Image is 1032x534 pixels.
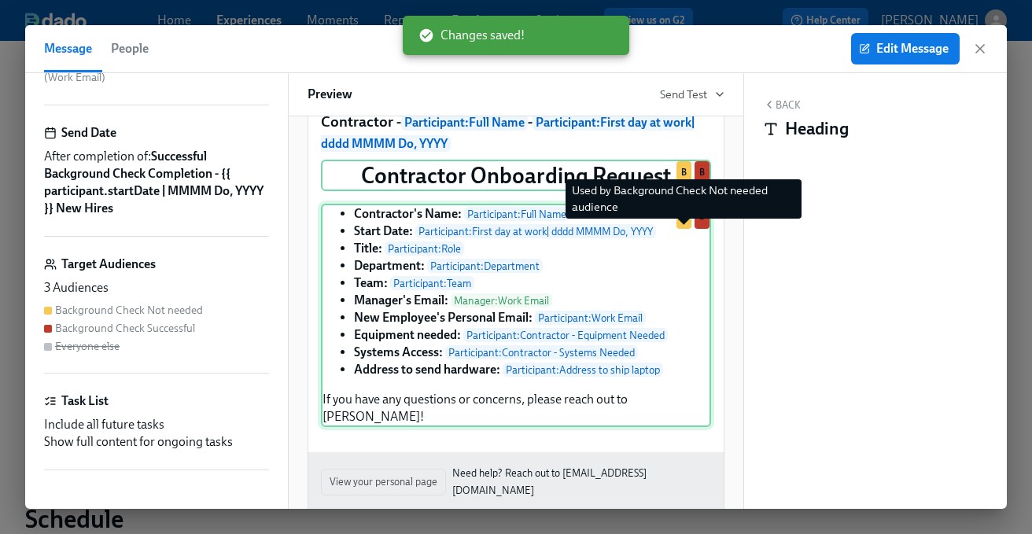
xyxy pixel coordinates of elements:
h6: Target Audiences [61,256,156,273]
strong: Successful Background Check Completion - ​{​{ participant.startDate | MMMM Do, YYYY }} New Hires [44,149,264,215]
div: Background Check Not needed [55,303,203,318]
button: View your personal page [321,469,446,495]
div: Used by Background Check Successful audience [695,161,709,185]
div: Used by Background Check Successful audience [695,205,709,229]
span: Changes saved! [418,27,525,44]
span: Participant : First day at work | dddd MMMM Do, YYYY [321,114,695,152]
span: Message [44,38,92,60]
div: Contractor's Name: Participant:Full Name Start Date: Participant:First day at work| dddd MMMM Do,... [321,204,711,427]
button: Send Test [660,87,724,102]
span: Edit Message [862,41,949,57]
div: Everyone else [55,339,120,354]
span: After completion of: [44,148,269,217]
p: Contractor - - [321,112,711,153]
h6: Send Date [61,124,116,142]
h4: Heading [785,117,849,141]
div: Contractor Onboarding RequestBB [321,160,711,191]
button: Edit Message [851,33,960,64]
span: Participant : Full Name [401,114,528,131]
span: People [111,38,149,60]
div: Show full content for ongoing tasks [44,433,269,451]
span: ( Work Email ) [44,71,105,84]
h6: Preview [308,86,352,103]
button: Back [763,98,801,111]
div: Used by Background Check Not needed audience [676,161,691,185]
div: B [676,205,691,229]
h6: Task List [61,392,109,410]
div: 3 Audiences [44,279,269,296]
div: Include all future tasks [44,416,269,433]
span: View your personal page [330,474,437,490]
div: Background Check Successful [55,321,195,336]
a: Need help? Reach out to [EMAIL_ADDRESS][DOMAIN_NAME] [452,465,711,499]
